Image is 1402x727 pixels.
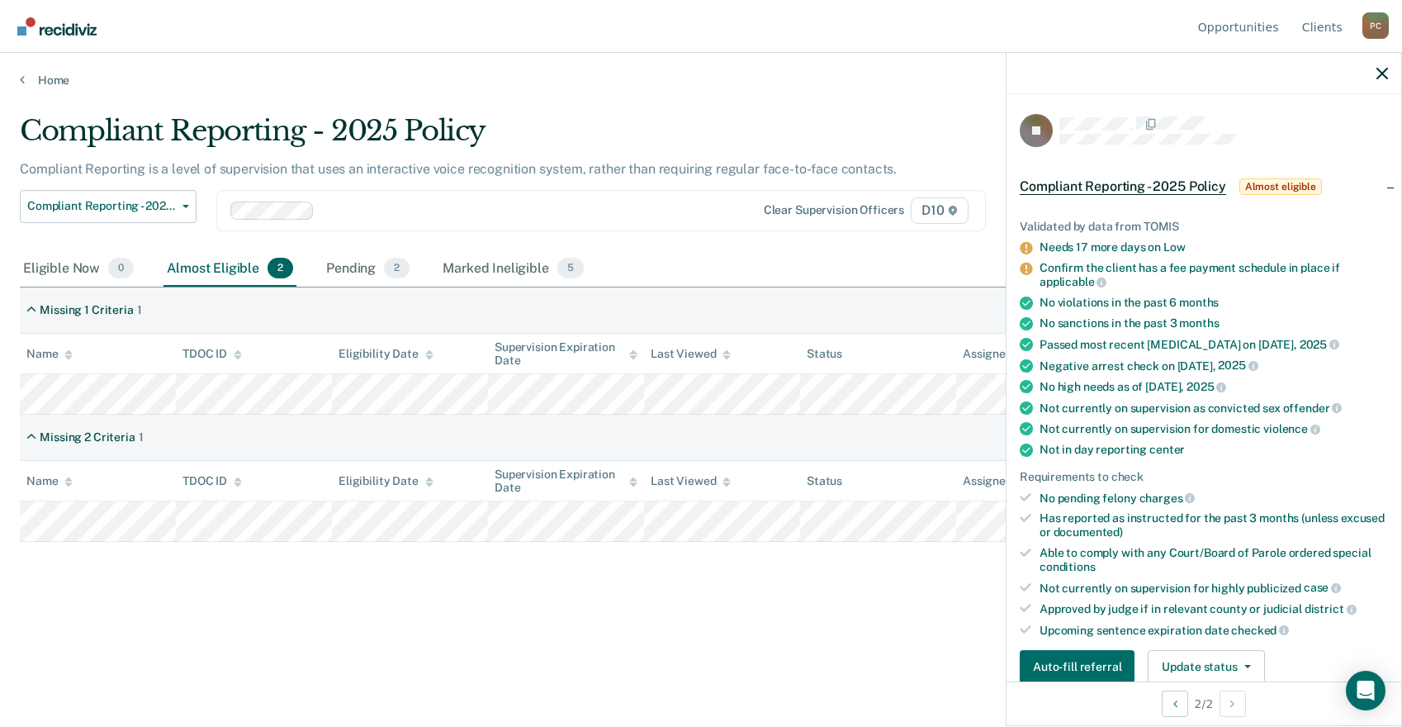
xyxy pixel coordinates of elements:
[108,258,134,279] span: 0
[1362,12,1389,39] button: Profile dropdown button
[20,114,1072,161] div: Compliant Reporting - 2025 Policy
[1020,650,1134,683] button: Auto-fill referral
[40,303,133,317] div: Missing 1 Criteria
[1040,379,1388,394] div: No high needs as of [DATE],
[1040,261,1388,289] div: Confirm the client has a fee payment schedule in place if applicable
[651,347,731,361] div: Last Viewed
[1040,511,1388,539] div: Has reported as instructed for the past 3 months (unless excused or
[1220,691,1246,717] button: Next Opportunity
[1020,470,1388,484] div: Requirements to check
[1020,178,1226,195] span: Compliant Reporting - 2025 Policy
[651,474,731,488] div: Last Viewed
[339,347,433,361] div: Eligibility Date
[27,199,176,213] span: Compliant Reporting - 2025 Policy
[40,430,135,444] div: Missing 2 Criteria
[20,73,1382,88] a: Home
[807,474,842,488] div: Status
[139,430,144,444] div: 1
[1040,581,1388,596] div: Not currently on supervision for highly publicized
[911,197,968,224] span: D10
[1231,624,1289,637] span: checked
[182,347,242,361] div: TDOC ID
[1304,581,1341,594] span: case
[1040,560,1096,573] span: conditions
[20,251,137,287] div: Eligible Now
[439,251,587,287] div: Marked Ineligible
[1148,650,1264,683] button: Update status
[323,251,413,287] div: Pending
[26,347,73,361] div: Name
[807,347,842,361] div: Status
[764,203,904,217] div: Clear supervision officers
[268,258,293,279] span: 2
[1040,421,1388,436] div: Not currently on supervision for domestic
[1020,220,1388,234] div: Validated by data from TOMIS
[963,347,1040,361] div: Assigned to
[1040,296,1388,310] div: No violations in the past 6
[1179,296,1219,309] span: months
[1283,402,1343,415] span: offender
[1040,337,1388,352] div: Passed most recent [MEDICAL_DATA] on [DATE],
[1362,12,1389,39] div: P C
[1040,316,1388,330] div: No sanctions in the past 3
[1040,623,1388,638] div: Upcoming sentence expiration date
[163,251,296,287] div: Almost Eligible
[1040,601,1388,616] div: Approved by judge if in relevant county or judicial
[557,258,584,279] span: 5
[1263,422,1320,435] span: violence
[20,161,897,177] p: Compliant Reporting is a level of supervision that uses an interactive voice recognition system, ...
[495,468,637,496] div: Supervision Expiration Date
[1305,602,1357,615] span: district
[384,258,410,279] span: 2
[17,17,97,36] img: Recidiviz
[1186,380,1226,393] span: 2025
[1139,492,1196,505] span: charges
[1007,160,1401,213] div: Compliant Reporting - 2025 PolicyAlmost eligible
[1149,443,1185,456] span: center
[1179,316,1219,330] span: months
[1040,401,1388,416] div: Not currently on supervision as convicted sex
[1040,359,1388,373] div: Negative arrest check on [DATE],
[1040,491,1388,506] div: No pending felony
[1346,671,1385,710] div: Open Intercom Messenger
[1040,240,1388,254] div: Needs 17 more days on Low
[137,303,142,317] div: 1
[963,474,1040,488] div: Assigned to
[495,340,637,368] div: Supervision Expiration Date
[1300,338,1339,351] span: 2025
[26,474,73,488] div: Name
[1162,691,1188,717] button: Previous Opportunity
[1040,443,1388,457] div: Not in day reporting
[1020,650,1141,683] a: Navigate to form link
[1007,682,1401,725] div: 2 / 2
[1040,546,1388,574] div: Able to comply with any Court/Board of Parole ordered special
[1218,359,1258,372] span: 2025
[339,474,433,488] div: Eligibility Date
[1054,525,1123,539] span: documented)
[182,474,242,488] div: TDOC ID
[1239,178,1322,195] span: Almost eligible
